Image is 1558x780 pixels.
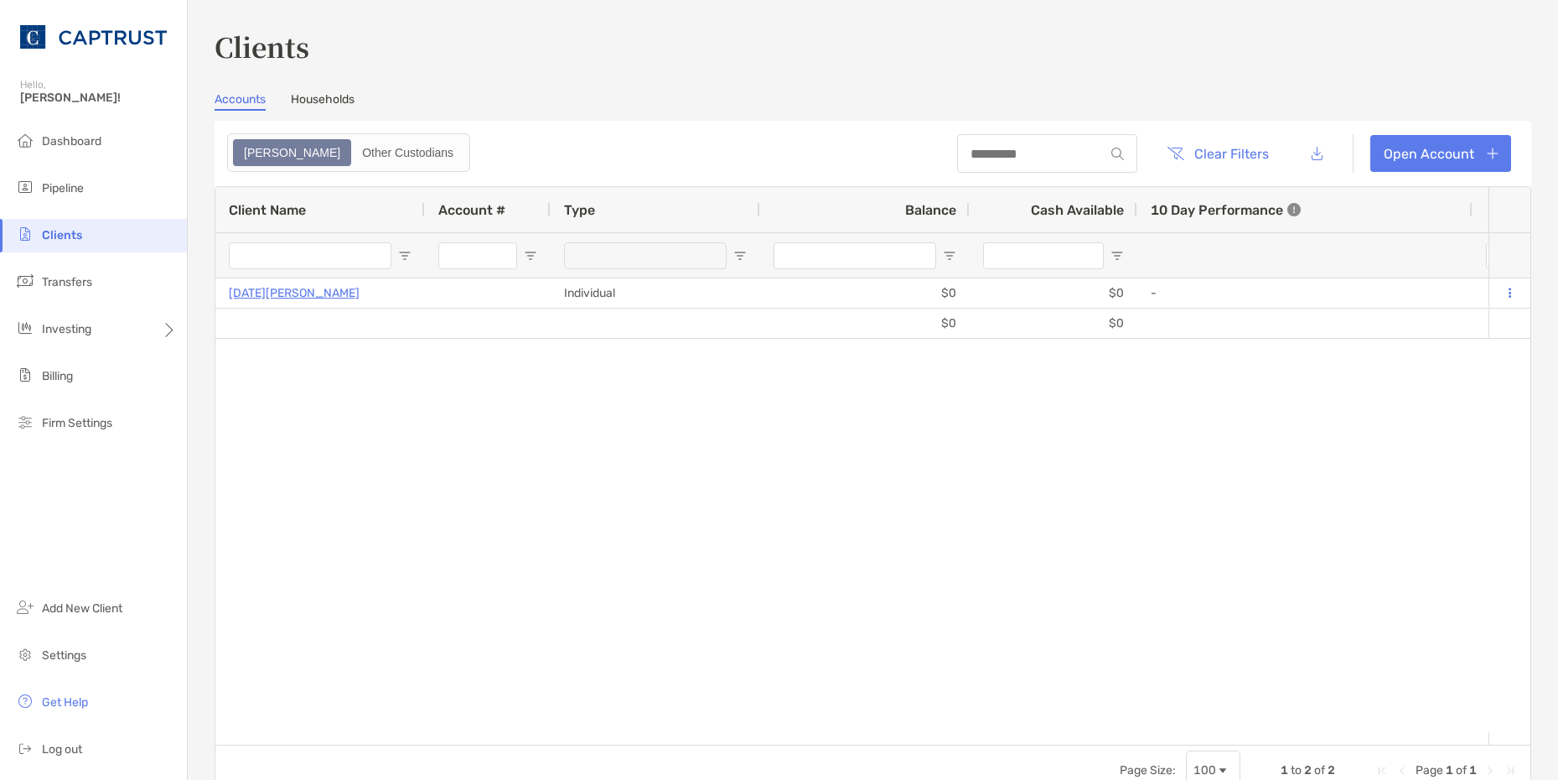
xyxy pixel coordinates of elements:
[1304,763,1312,777] span: 2
[1193,763,1216,777] div: 100
[1469,763,1477,777] span: 1
[970,309,1137,338] div: $0
[1151,279,1459,307] div: -
[1446,763,1453,777] span: 1
[551,278,760,308] div: Individual
[15,271,35,291] img: transfers icon
[1375,764,1389,777] div: First Page
[235,141,349,164] div: Zoe
[15,224,35,244] img: clients icon
[438,242,517,269] input: Account # Filter Input
[15,738,35,758] img: logout icon
[20,7,167,67] img: CAPTRUST Logo
[15,691,35,711] img: get-help icon
[215,92,266,111] a: Accounts
[15,130,35,150] img: dashboard icon
[1416,763,1443,777] span: Page
[42,134,101,148] span: Dashboard
[15,365,35,385] img: billing icon
[1314,763,1325,777] span: of
[353,141,463,164] div: Other Custodians
[229,202,306,218] span: Client Name
[15,177,35,197] img: pipeline icon
[42,695,88,710] span: Get Help
[1291,763,1302,777] span: to
[291,92,355,111] a: Households
[42,742,82,757] span: Log out
[1456,763,1467,777] span: of
[42,369,73,383] span: Billing
[1281,763,1288,777] span: 1
[774,242,936,269] input: Balance Filter Input
[905,202,956,218] span: Balance
[760,278,970,308] div: $0
[42,275,92,289] span: Transfers
[215,27,1531,65] h3: Clients
[42,181,84,195] span: Pipeline
[733,249,747,263] button: Open Filter Menu
[1395,764,1409,777] div: Previous Page
[1110,249,1124,263] button: Open Filter Menu
[15,644,35,664] img: settings icon
[42,601,122,616] span: Add New Client
[1486,242,1540,269] input: ITD Filter Input
[1504,764,1517,777] div: Last Page
[564,202,595,218] span: Type
[1370,135,1511,172] a: Open Account
[15,412,35,432] img: firm-settings icon
[524,249,537,263] button: Open Filter Menu
[1031,202,1124,218] span: Cash Available
[1111,148,1124,160] img: input icon
[760,309,970,338] div: $0
[42,322,91,336] span: Investing
[15,318,35,338] img: investing icon
[229,283,360,304] a: [DATE][PERSON_NAME]
[15,597,35,617] img: add_new_client icon
[1120,763,1176,777] div: Page Size:
[227,133,470,172] div: segmented control
[229,242,391,269] input: Client Name Filter Input
[42,228,82,242] span: Clients
[943,249,956,263] button: Open Filter Menu
[20,91,177,105] span: [PERSON_NAME]!
[983,242,1104,269] input: Cash Available Filter Input
[42,416,112,430] span: Firm Settings
[438,202,505,218] span: Account #
[970,278,1137,308] div: $0
[1483,764,1497,777] div: Next Page
[1328,763,1335,777] span: 2
[1151,187,1301,232] div: 10 Day Performance
[1154,135,1281,172] button: Clear Filters
[398,249,411,263] button: Open Filter Menu
[42,648,86,663] span: Settings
